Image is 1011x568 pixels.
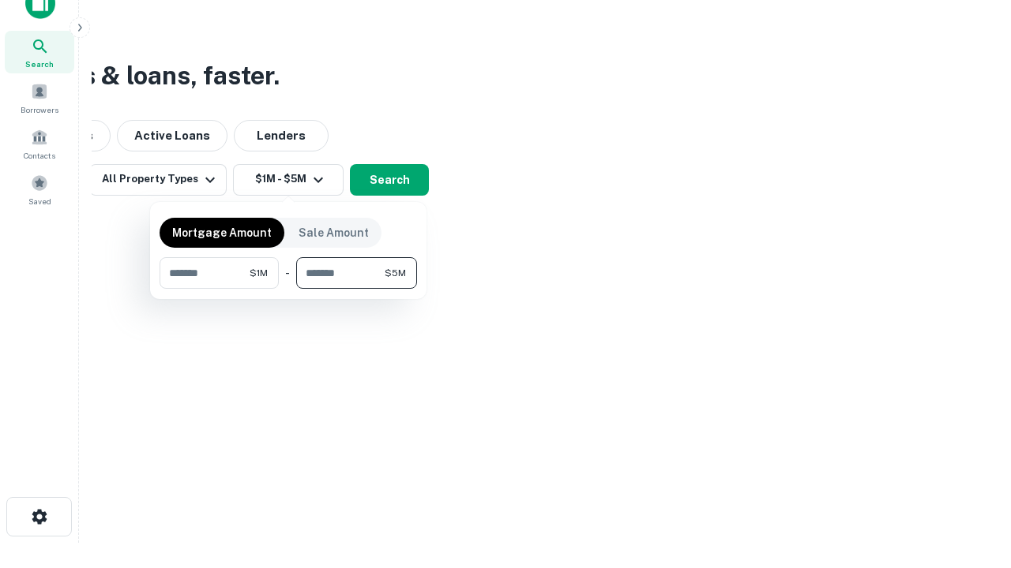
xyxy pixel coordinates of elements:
[385,266,406,280] span: $5M
[250,266,268,280] span: $1M
[299,224,369,241] p: Sale Amount
[932,442,1011,518] iframe: Chat Widget
[285,257,290,289] div: -
[172,224,272,241] p: Mortgage Amount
